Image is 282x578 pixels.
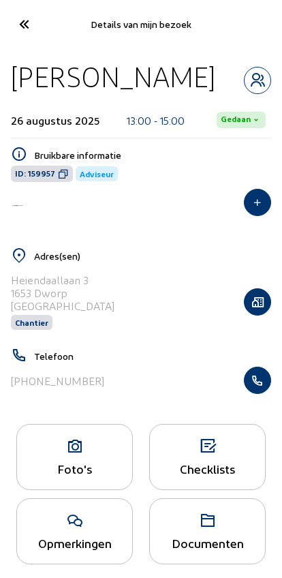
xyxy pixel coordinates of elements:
[150,461,265,476] div: Checklists
[221,115,251,125] span: Gedaan
[127,114,185,127] div: 13:00 - 15:00
[11,299,114,312] div: [GEOGRAPHIC_DATA]
[17,461,132,476] div: Foto's
[80,169,114,179] span: Adviseur
[150,536,265,550] div: Documenten
[11,374,104,387] div: [PHONE_NUMBER]
[11,59,215,94] div: [PERSON_NAME]
[34,149,271,161] h5: Bruikbare informatie
[11,114,99,127] div: 26 augustus 2025
[15,318,48,327] span: Chantier
[11,273,114,286] div: Heiendaallaan 3
[11,204,25,207] img: Energy Protect Ramen & Deuren
[34,250,271,262] h5: Adres(sen)
[17,536,132,550] div: Opmerkingen
[11,286,114,299] div: 1653 Dworp
[15,168,55,179] span: ID: 159957
[47,18,235,30] div: Details van mijn bezoek
[34,350,271,362] h5: Telefoon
